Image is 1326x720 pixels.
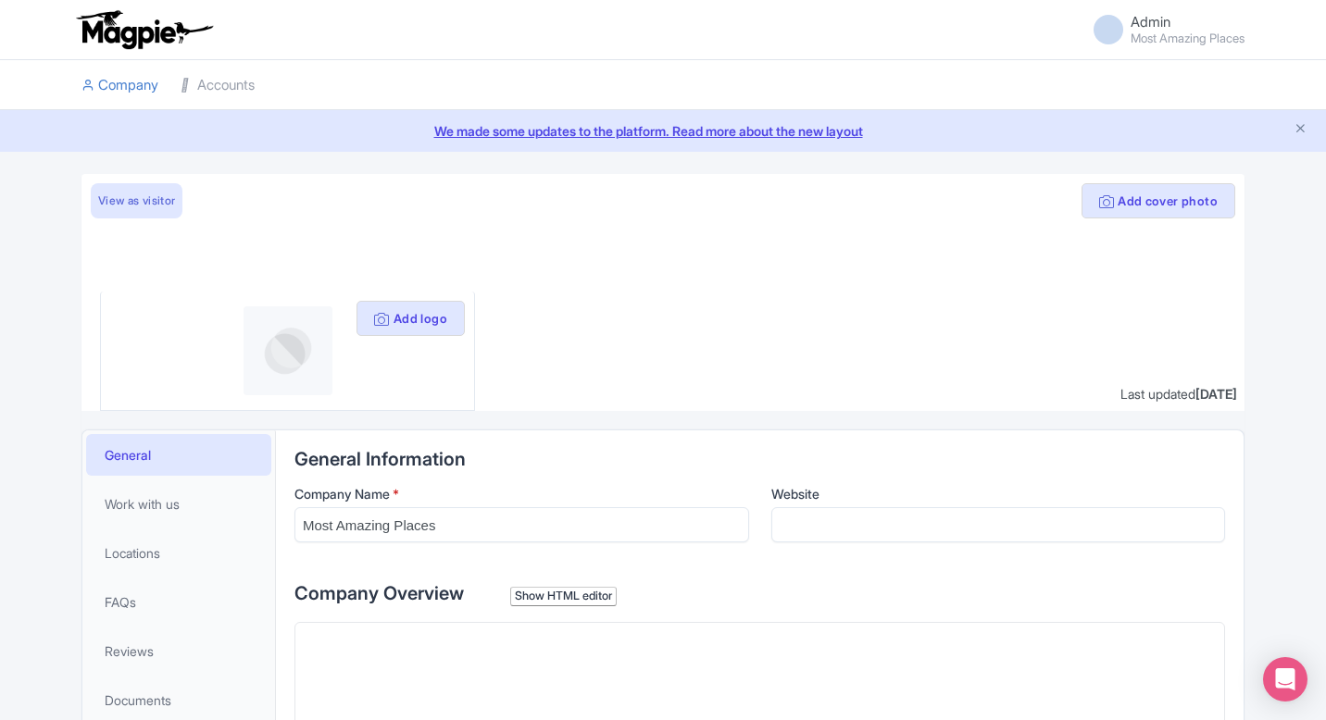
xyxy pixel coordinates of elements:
[91,183,182,218] a: View as visitor
[81,60,158,111] a: Company
[72,9,216,50] img: logo-ab69f6fb50320c5b225c76a69d11143b.png
[510,587,617,606] div: Show HTML editor
[1131,13,1170,31] span: Admin
[105,641,154,661] span: Reviews
[105,592,136,612] span: FAQs
[105,543,160,563] span: Locations
[105,690,171,710] span: Documents
[294,486,390,502] span: Company Name
[294,449,1225,469] h2: General Information
[105,445,151,465] span: General
[1294,119,1307,141] button: Close announcement
[86,483,271,525] a: Work with us
[86,434,271,476] a: General
[86,630,271,672] a: Reviews
[357,301,465,336] button: Add logo
[181,60,255,111] a: Accounts
[1131,32,1245,44] small: Most Amazing Places
[105,494,180,514] span: Work with us
[86,581,271,623] a: FAQs
[11,121,1315,141] a: We made some updates to the platform. Read more about the new layout
[294,582,464,604] span: Company Overview
[1082,183,1235,218] button: Add cover photo
[1120,384,1237,403] div: Last updated
[86,532,271,574] a: Locations
[1082,15,1245,44] a: Admin Most Amazing Places
[1263,657,1307,701] div: Open Intercom Messenger
[1195,386,1237,402] span: [DATE]
[771,486,819,502] span: Website
[244,306,332,395] img: profile-logo-d1a8e230fb1b8f12adc913e4f4d7365c.png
